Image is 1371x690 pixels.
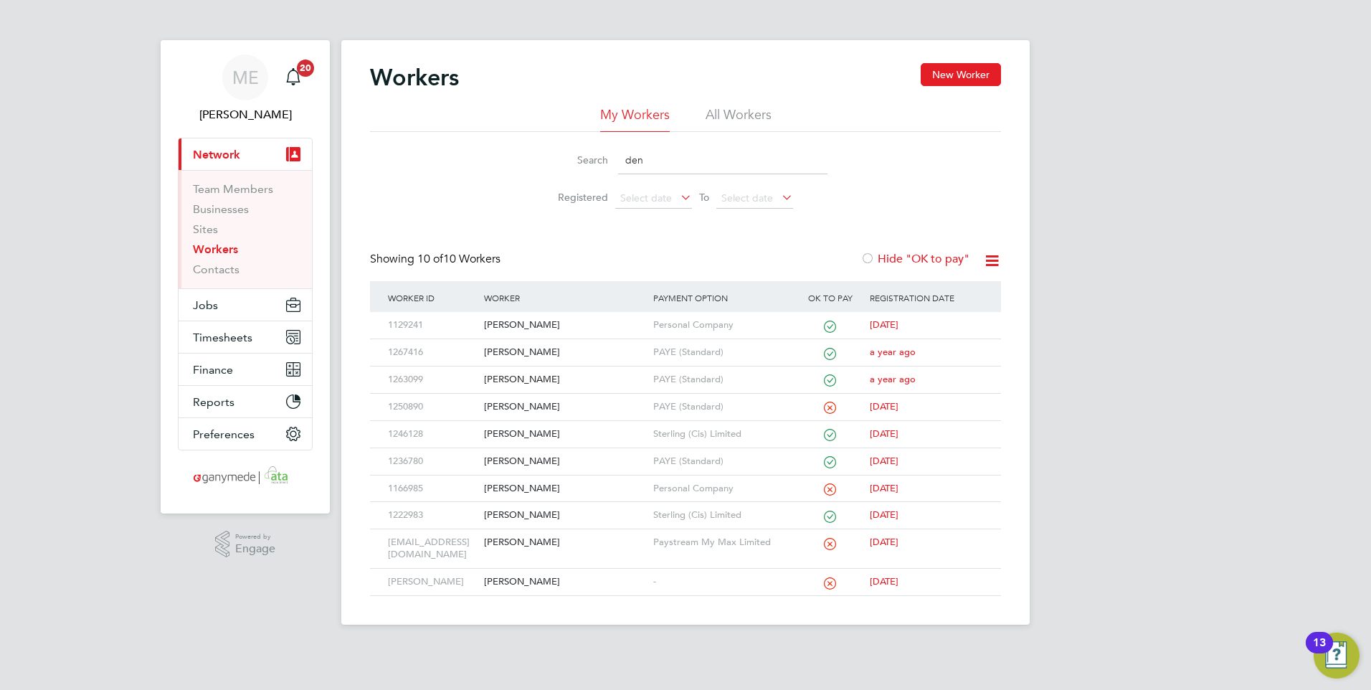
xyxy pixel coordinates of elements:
div: Sterling (Cis) Limited [650,421,794,448]
button: Network [179,138,312,170]
button: Preferences [179,418,312,450]
span: Preferences [193,427,255,441]
div: [PERSON_NAME] [384,569,480,595]
div: [PERSON_NAME] [480,502,649,529]
button: New Worker [921,63,1001,86]
li: All Workers [706,106,772,132]
span: [DATE] [870,575,898,587]
div: [PERSON_NAME] [480,312,649,339]
div: PAYE (Standard) [650,448,794,475]
a: 1250890[PERSON_NAME]PAYE (Standard)[DATE] [384,393,987,405]
div: 1246128 [384,421,480,448]
div: Personal Company [650,312,794,339]
span: [DATE] [870,455,898,467]
a: Businesses [193,202,249,216]
div: PAYE (Standard) [650,339,794,366]
div: [PERSON_NAME] [480,421,649,448]
a: ME[PERSON_NAME] [178,55,313,123]
div: Personal Company [650,476,794,502]
label: Registered [544,191,608,204]
button: Jobs [179,289,312,321]
div: PAYE (Standard) [650,367,794,393]
a: 1263099[PERSON_NAME]PAYE (Standard)a year ago [384,366,987,378]
a: 20 [279,55,308,100]
a: [PERSON_NAME][PERSON_NAME]-[DATE] [384,568,987,580]
span: 10 of [417,252,443,266]
label: Search [544,153,608,166]
span: a year ago [870,346,916,358]
div: Network [179,170,312,288]
span: [DATE] [870,427,898,440]
nav: Main navigation [161,40,330,514]
a: Go to home page [178,465,313,488]
h2: Workers [370,63,459,92]
span: [DATE] [870,509,898,521]
span: Network [193,148,240,161]
a: Workers [193,242,238,256]
a: Team Members [193,182,273,196]
span: [DATE] [870,400,898,412]
a: 1246128[PERSON_NAME]Sterling (Cis) Limited[DATE] [384,420,987,433]
div: 1263099 [384,367,480,393]
span: Jobs [193,298,218,312]
a: 1166985[PERSON_NAME]Personal Company[DATE] [384,475,987,487]
div: Worker [480,281,649,314]
div: Worker ID [384,281,480,314]
span: Powered by [235,531,275,543]
span: 20 [297,60,314,77]
span: Select date [721,192,773,204]
div: Payment Option [650,281,794,314]
label: Hide "OK to pay" [860,252,969,266]
span: [DATE] [870,536,898,548]
div: [PERSON_NAME] [480,339,649,366]
a: 1267416[PERSON_NAME]PAYE (Standard)a year ago [384,339,987,351]
div: [PERSON_NAME] [480,569,649,595]
div: 13 [1313,643,1326,661]
span: To [695,188,713,207]
div: [PERSON_NAME] [480,529,649,556]
div: PAYE (Standard) [650,394,794,420]
li: My Workers [600,106,670,132]
div: 1222983 [384,502,480,529]
span: ME [232,68,259,87]
div: [PERSON_NAME] [480,448,649,475]
button: Open Resource Center, 13 new notifications [1314,633,1360,679]
div: [PERSON_NAME] [480,394,649,420]
span: 10 Workers [417,252,501,266]
div: [PERSON_NAME] [480,367,649,393]
button: Reports [179,386,312,417]
a: 1236780[PERSON_NAME]PAYE (Standard)[DATE] [384,448,987,460]
span: Finance [193,363,233,377]
a: Contacts [193,263,239,276]
div: OK to pay [794,281,866,314]
div: Sterling (Cis) Limited [650,502,794,529]
div: - [650,569,794,595]
div: [EMAIL_ADDRESS][DOMAIN_NAME] [384,529,480,568]
div: Paystream My Max Limited [650,529,794,556]
span: Engage [235,543,275,555]
span: Reports [193,395,234,409]
span: Mia Eckersley [178,106,313,123]
div: [PERSON_NAME] [480,476,649,502]
div: 1129241 [384,312,480,339]
a: 1129241[PERSON_NAME]Personal Company[DATE] [384,311,987,323]
a: [EMAIL_ADDRESS][DOMAIN_NAME][PERSON_NAME]Paystream My Max Limited[DATE] [384,529,987,541]
div: 1250890 [384,394,480,420]
div: Showing [370,252,503,267]
div: 1267416 [384,339,480,366]
span: a year ago [870,373,916,385]
a: Sites [193,222,218,236]
a: 1222983[PERSON_NAME]Sterling (Cis) Limited[DATE] [384,501,987,514]
span: Select date [620,192,672,204]
div: 1236780 [384,448,480,475]
button: Timesheets [179,321,312,353]
span: [DATE] [870,482,898,494]
span: [DATE] [870,318,898,331]
img: ganymedesolutions-logo-retina.png [189,465,302,488]
div: Registration Date [866,281,987,314]
span: Timesheets [193,331,252,344]
a: Powered byEngage [215,531,276,558]
div: 1166985 [384,476,480,502]
input: Name, email or phone number [618,146,827,174]
button: Finance [179,354,312,385]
